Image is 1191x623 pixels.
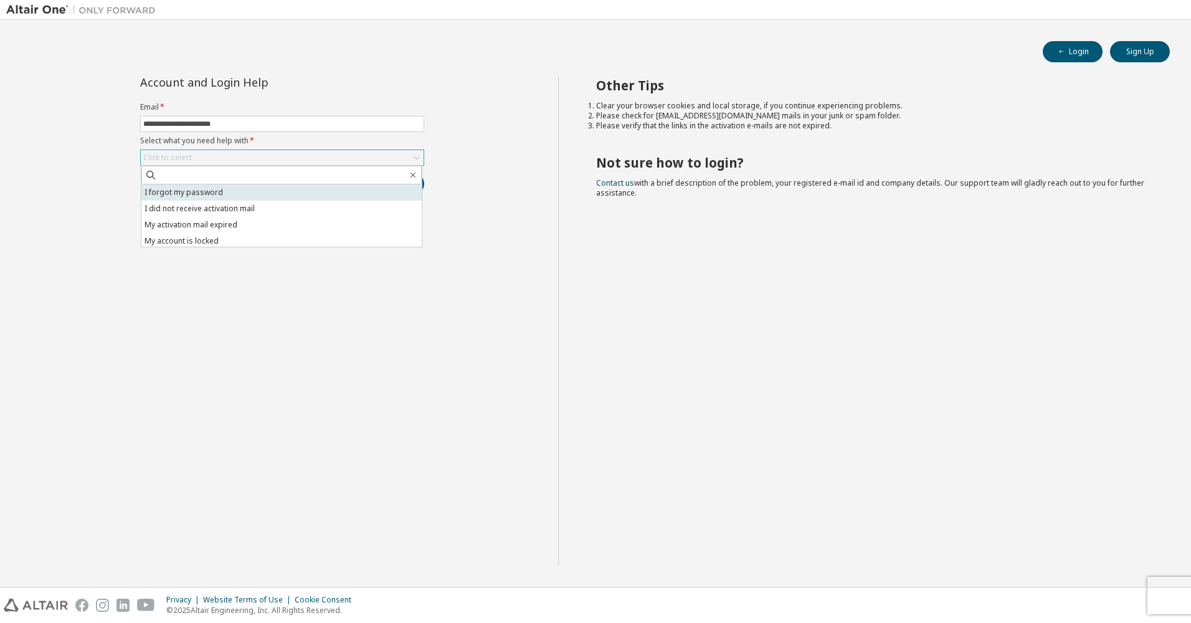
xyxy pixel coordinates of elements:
h2: Other Tips [596,77,1148,93]
div: Cookie Consent [295,595,359,605]
h2: Not sure how to login? [596,155,1148,171]
div: Privacy [166,595,203,605]
label: Select what you need help with [140,136,424,146]
img: instagram.svg [96,599,109,612]
img: Altair One [6,4,162,16]
button: Login [1043,41,1103,62]
li: Clear your browser cookies and local storage, if you continue experiencing problems. [596,101,1148,111]
img: altair_logo.svg [4,599,68,612]
img: youtube.svg [137,599,155,612]
a: Contact us [596,178,634,188]
label: Email [140,102,424,112]
li: Please check for [EMAIL_ADDRESS][DOMAIN_NAME] mails in your junk or spam folder. [596,111,1148,121]
div: Click to select [143,153,192,163]
li: Please verify that the links in the activation e-mails are not expired. [596,121,1148,131]
li: I forgot my password [141,184,422,201]
img: facebook.svg [75,599,88,612]
div: Website Terms of Use [203,595,295,605]
div: Click to select [141,150,424,165]
p: © 2025 Altair Engineering, Inc. All Rights Reserved. [166,605,359,616]
button: Sign Up [1110,41,1170,62]
img: linkedin.svg [116,599,130,612]
div: Account and Login Help [140,77,368,87]
span: with a brief description of the problem, your registered e-mail id and company details. Our suppo... [596,178,1144,198]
